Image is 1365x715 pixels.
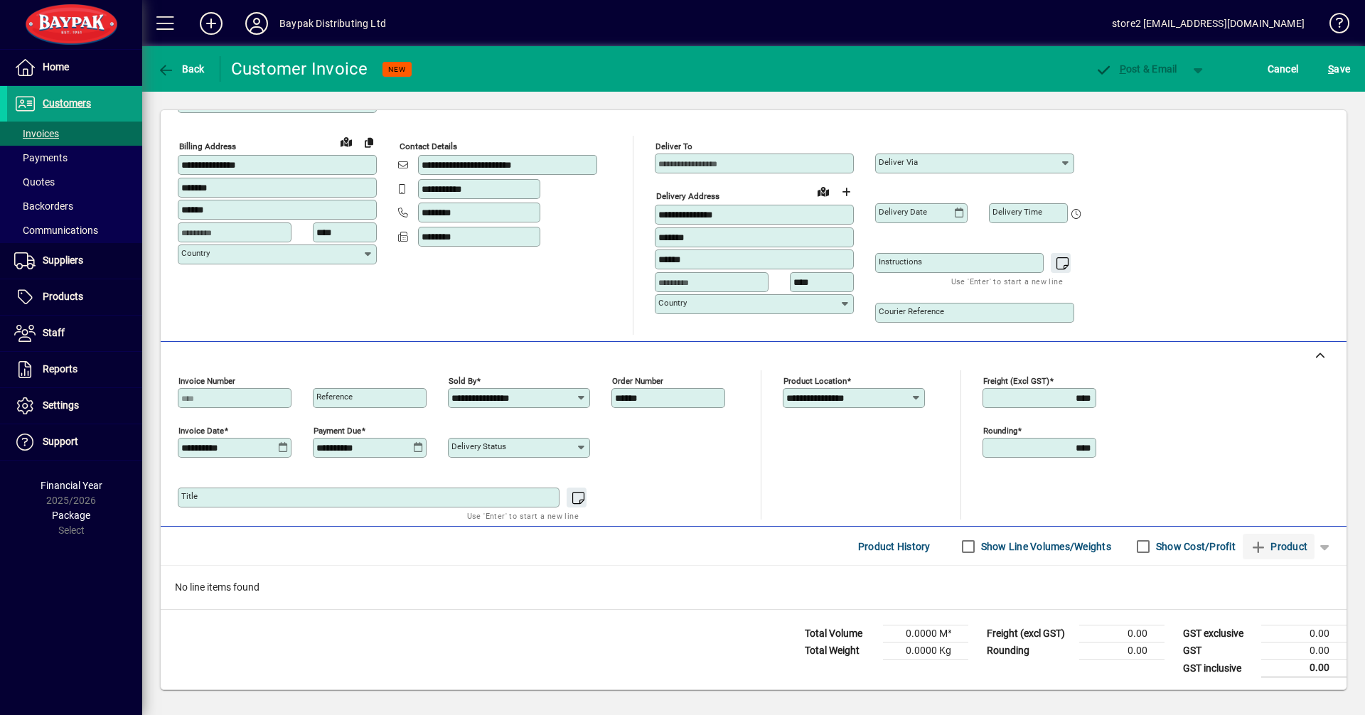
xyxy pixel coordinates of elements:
span: NEW [388,65,406,74]
td: 0.00 [1261,625,1347,643]
div: Baypak Distributing Ltd [279,12,386,35]
mat-label: Delivery date [879,207,927,217]
mat-label: Invoice number [178,376,235,386]
span: Product [1250,535,1307,558]
td: Total Weight [798,643,883,660]
span: Products [43,291,83,302]
a: Staff [7,316,142,351]
span: Quotes [14,176,55,188]
a: Home [7,50,142,85]
button: Profile [234,11,279,36]
td: Total Volume [798,625,883,643]
mat-label: Deliver via [879,157,918,167]
td: Freight (excl GST) [980,625,1079,643]
mat-label: Title [181,491,198,501]
mat-label: Instructions [879,257,922,267]
span: S [1328,63,1334,75]
span: Package [52,510,90,521]
app-page-header-button: Back [142,56,220,82]
span: Customers [43,97,91,109]
td: Rounding [980,643,1079,660]
button: Save [1324,56,1354,82]
div: No line items found [161,566,1347,609]
a: View on map [812,180,835,203]
span: ave [1328,58,1350,80]
td: 0.00 [1079,625,1165,643]
mat-label: Freight (excl GST) [983,376,1049,386]
a: Communications [7,218,142,242]
mat-label: Invoice date [178,426,224,436]
a: Settings [7,388,142,424]
div: Customer Invoice [231,58,368,80]
span: Back [157,63,205,75]
button: Back [154,56,208,82]
a: View on map [335,130,358,153]
span: ost & Email [1095,63,1177,75]
span: P [1120,63,1126,75]
button: Product [1243,534,1315,559]
button: Choose address [835,181,857,203]
a: Backorders [7,194,142,218]
label: Show Cost/Profit [1153,539,1236,554]
span: Invoices [14,128,59,139]
label: Show Line Volumes/Weights [978,539,1111,554]
a: Knowledge Base [1319,3,1347,49]
span: Cancel [1268,58,1299,80]
a: Suppliers [7,243,142,279]
a: Products [7,279,142,315]
span: Settings [43,399,79,411]
span: Staff [43,327,65,338]
mat-label: Country [658,298,687,308]
mat-hint: Use 'Enter' to start a new line [467,507,579,524]
td: 0.0000 M³ [883,625,968,643]
td: 0.00 [1079,643,1165,660]
mat-label: Deliver To [655,141,692,151]
mat-label: Reference [316,392,353,402]
mat-label: Payment due [314,426,361,436]
span: Suppliers [43,254,83,266]
a: Support [7,424,142,460]
mat-hint: Use 'Enter' to start a new line [951,273,1063,289]
span: Backorders [14,200,73,212]
mat-label: Country [181,248,210,258]
button: Post & Email [1088,56,1184,82]
button: Add [188,11,234,36]
mat-label: Delivery time [992,207,1042,217]
span: Communications [14,225,98,236]
td: GST inclusive [1176,660,1261,677]
a: Payments [7,146,142,170]
a: Quotes [7,170,142,194]
mat-label: Order number [612,376,663,386]
span: Product History [858,535,931,558]
mat-label: Product location [783,376,847,386]
mat-label: Rounding [983,426,1017,436]
span: Home [43,61,69,72]
button: Cancel [1264,56,1302,82]
span: Financial Year [41,480,102,491]
mat-label: Sold by [449,376,476,386]
td: GST exclusive [1176,625,1261,643]
a: Reports [7,352,142,387]
button: Copy to Delivery address [358,131,380,154]
span: Reports [43,363,77,375]
mat-label: Delivery status [451,441,506,451]
span: Support [43,436,78,447]
td: 0.00 [1261,660,1347,677]
a: Invoices [7,122,142,146]
td: 0.0000 Kg [883,643,968,660]
div: store2 [EMAIL_ADDRESS][DOMAIN_NAME] [1112,12,1305,35]
span: Payments [14,152,68,163]
td: 0.00 [1261,643,1347,660]
td: GST [1176,643,1261,660]
button: Product History [852,534,936,559]
mat-label: Courier Reference [879,306,944,316]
